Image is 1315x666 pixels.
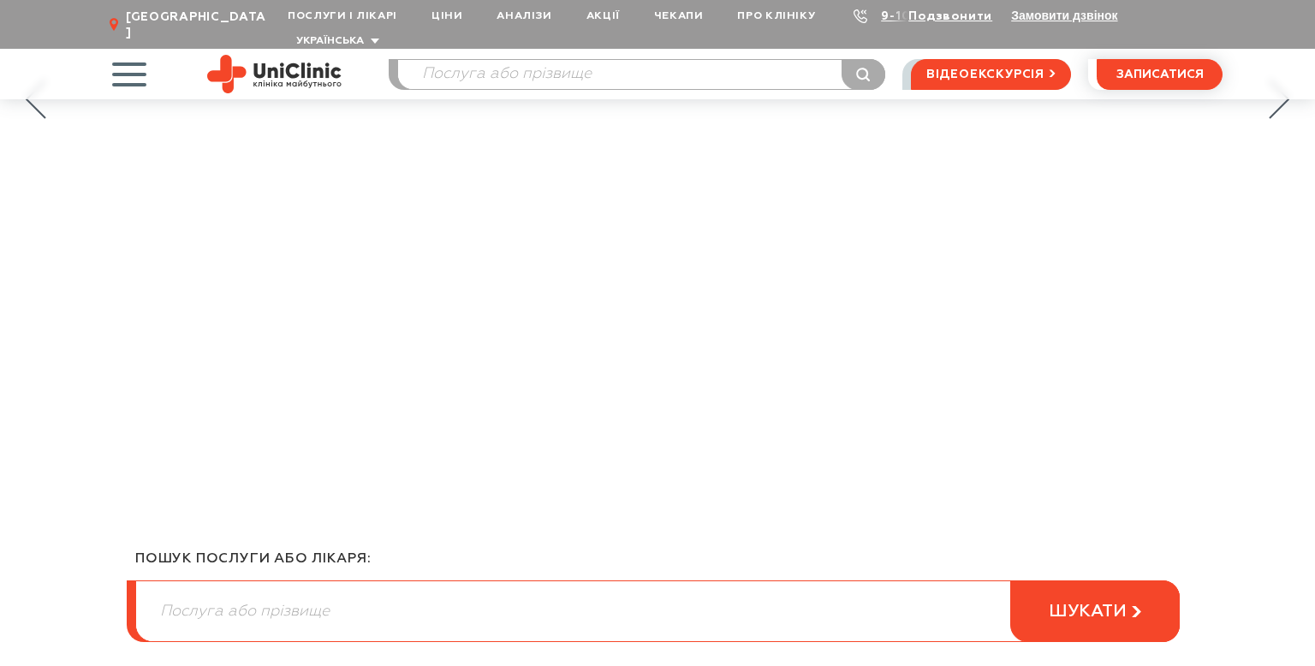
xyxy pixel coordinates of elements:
input: Послуга або прізвище [136,581,1179,641]
button: записатися [1097,59,1223,90]
input: Послуга або прізвище [398,60,884,89]
a: Подзвонити [908,10,992,22]
button: шукати [1010,580,1180,642]
div: пошук послуги або лікаря: [135,550,1180,580]
button: Замовити дзвінок [1011,9,1117,22]
span: Українська [296,36,364,46]
span: шукати [1049,601,1127,622]
span: записатися [1116,68,1204,80]
button: Українська [292,35,379,48]
a: відеоекскурсія [911,59,1071,90]
img: Uniclinic [207,55,342,93]
span: відеоекскурсія [926,60,1044,89]
a: 9-103 [881,10,919,22]
span: [GEOGRAPHIC_DATA] [126,9,271,40]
